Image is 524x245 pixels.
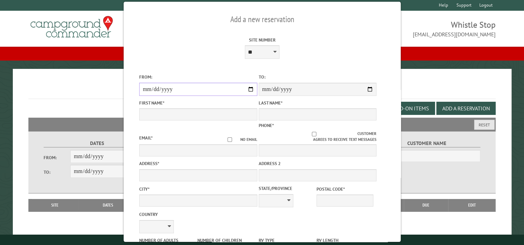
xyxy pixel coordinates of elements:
[139,135,153,141] label: Email
[270,132,357,136] input: Customer agrees to receive text messages
[139,237,196,244] label: Number of Adults
[436,102,496,115] button: Add a Reservation
[139,13,385,26] h2: Add a new reservation
[474,120,495,130] button: Reset
[219,137,240,142] input: No email
[258,74,376,80] label: To:
[203,37,321,43] label: Site Number
[317,186,373,192] label: Postal Code
[404,199,448,211] th: Due
[197,237,254,244] label: Number of Children
[28,13,115,40] img: Campground Commander
[44,169,71,175] label: To:
[258,131,376,143] label: Customer agrees to receive text messages
[258,122,274,128] label: Phone
[219,137,257,143] label: No email
[317,237,373,244] label: RV Length
[258,100,376,106] label: Last Name
[78,199,138,211] th: Dates
[258,185,315,192] label: State/Province
[373,139,481,147] label: Customer Name
[258,160,376,167] label: Address 2
[44,154,71,161] label: From:
[28,80,496,99] h1: Reservations
[139,211,257,218] label: Country
[139,100,257,106] label: First Name
[139,160,257,167] label: Address
[139,74,257,80] label: From:
[44,139,151,147] label: Dates
[28,118,496,131] h2: Filters
[258,237,315,244] label: RV Type
[448,199,496,211] th: Edit
[139,186,257,192] label: City
[375,102,435,115] button: Edit Add-on Items
[32,199,78,211] th: Site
